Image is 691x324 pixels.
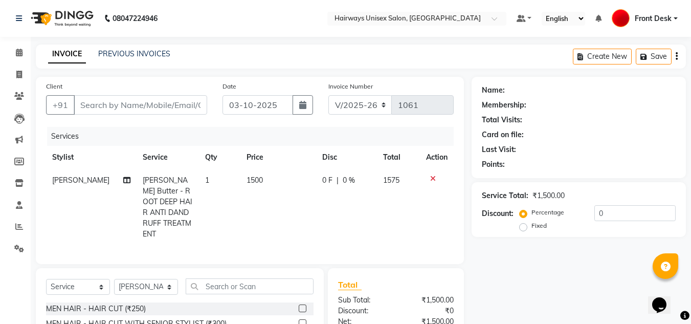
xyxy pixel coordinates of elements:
[482,85,505,96] div: Name:
[330,295,396,306] div: Sub Total:
[531,221,547,230] label: Fixed
[137,146,199,169] th: Service
[46,82,62,91] label: Client
[240,146,316,169] th: Price
[322,175,332,186] span: 0 F
[46,146,137,169] th: Stylist
[482,208,514,219] div: Discount:
[532,190,565,201] div: ₹1,500.00
[328,82,373,91] label: Invoice Number
[337,175,339,186] span: |
[46,304,146,314] div: MEN HAIR - HAIR CUT (₹250)
[113,4,158,33] b: 08047224946
[573,49,632,64] button: Create New
[482,100,526,111] div: Membership:
[48,45,86,63] a: INVOICE
[247,176,263,185] span: 1500
[46,95,75,115] button: +91
[377,146,420,169] th: Total
[316,146,377,169] th: Disc
[482,115,522,125] div: Total Visits:
[338,279,362,290] span: Total
[143,176,192,239] span: [PERSON_NAME] Butter - ROOT DEEP HAIR ANTI DANDRUFF TREATMENT
[648,283,681,314] iframe: chat widget
[636,49,672,64] button: Save
[74,95,207,115] input: Search by Name/Mobile/Email/Code
[47,127,461,146] div: Services
[612,9,630,27] img: Front Desk
[199,146,240,169] th: Qty
[343,175,355,186] span: 0 %
[482,190,528,201] div: Service Total:
[26,4,96,33] img: logo
[396,295,461,306] div: ₹1,500.00
[482,159,505,170] div: Points:
[531,208,564,217] label: Percentage
[420,146,454,169] th: Action
[330,306,396,316] div: Discount:
[205,176,209,185] span: 1
[482,129,524,140] div: Card on file:
[222,82,236,91] label: Date
[186,278,314,294] input: Search or Scan
[383,176,399,185] span: 1575
[98,49,170,58] a: PREVIOUS INVOICES
[635,13,672,24] span: Front Desk
[52,176,109,185] span: [PERSON_NAME]
[482,144,516,155] div: Last Visit:
[396,306,461,316] div: ₹0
